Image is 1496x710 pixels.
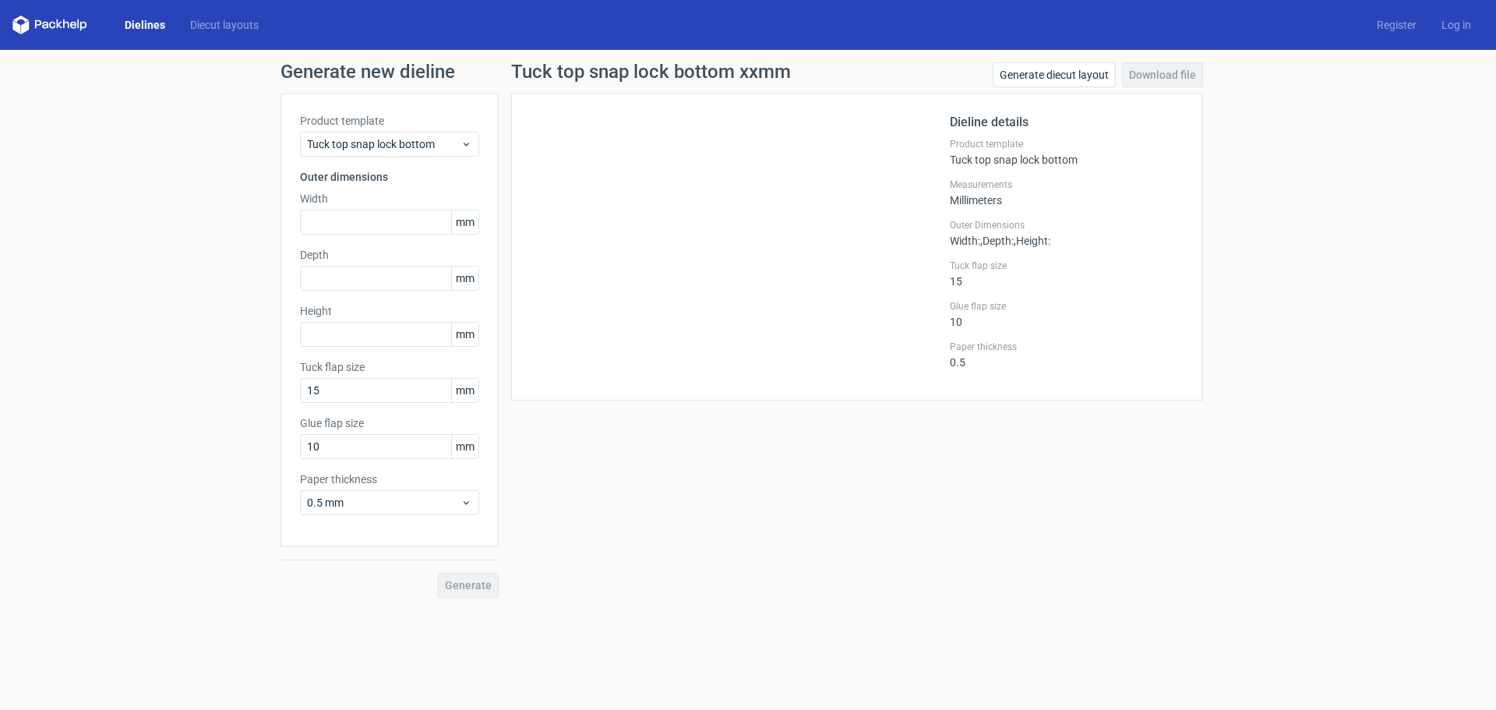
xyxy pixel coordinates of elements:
[451,379,478,402] span: mm
[993,62,1116,87] a: Generate diecut layout
[451,323,478,346] span: mm
[950,341,1184,353] label: Paper thickness
[950,113,1184,132] h2: Dieline details
[451,435,478,458] span: mm
[300,191,479,207] label: Width
[950,300,1184,313] label: Glue flap size
[300,472,479,487] label: Paper thickness
[280,62,1215,81] h1: Generate new dieline
[950,178,1184,191] label: Measurements
[1014,235,1050,247] span: , Height :
[300,247,479,263] label: Depth
[1364,17,1429,33] a: Register
[451,210,478,234] span: mm
[1429,17,1484,33] a: Log in
[950,260,1184,272] label: Tuck flap size
[307,136,460,152] span: Tuck top snap lock bottom
[511,62,791,81] h1: Tuck top snap lock bottom xxmm
[950,260,1184,288] div: 15
[950,219,1184,231] label: Outer Dimensions
[300,113,479,129] label: Product template
[300,303,479,319] label: Height
[178,17,271,33] a: Diecut layouts
[980,235,1014,247] span: , Depth :
[307,495,460,510] span: 0.5 mm
[950,138,1184,150] label: Product template
[950,178,1184,207] div: Millimeters
[950,235,980,247] span: Width :
[112,17,178,33] a: Dielines
[950,300,1184,328] div: 10
[950,341,1184,369] div: 0.5
[451,267,478,290] span: mm
[950,138,1184,166] div: Tuck top snap lock bottom
[300,415,479,431] label: Glue flap size
[300,359,479,375] label: Tuck flap size
[300,169,479,185] h3: Outer dimensions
